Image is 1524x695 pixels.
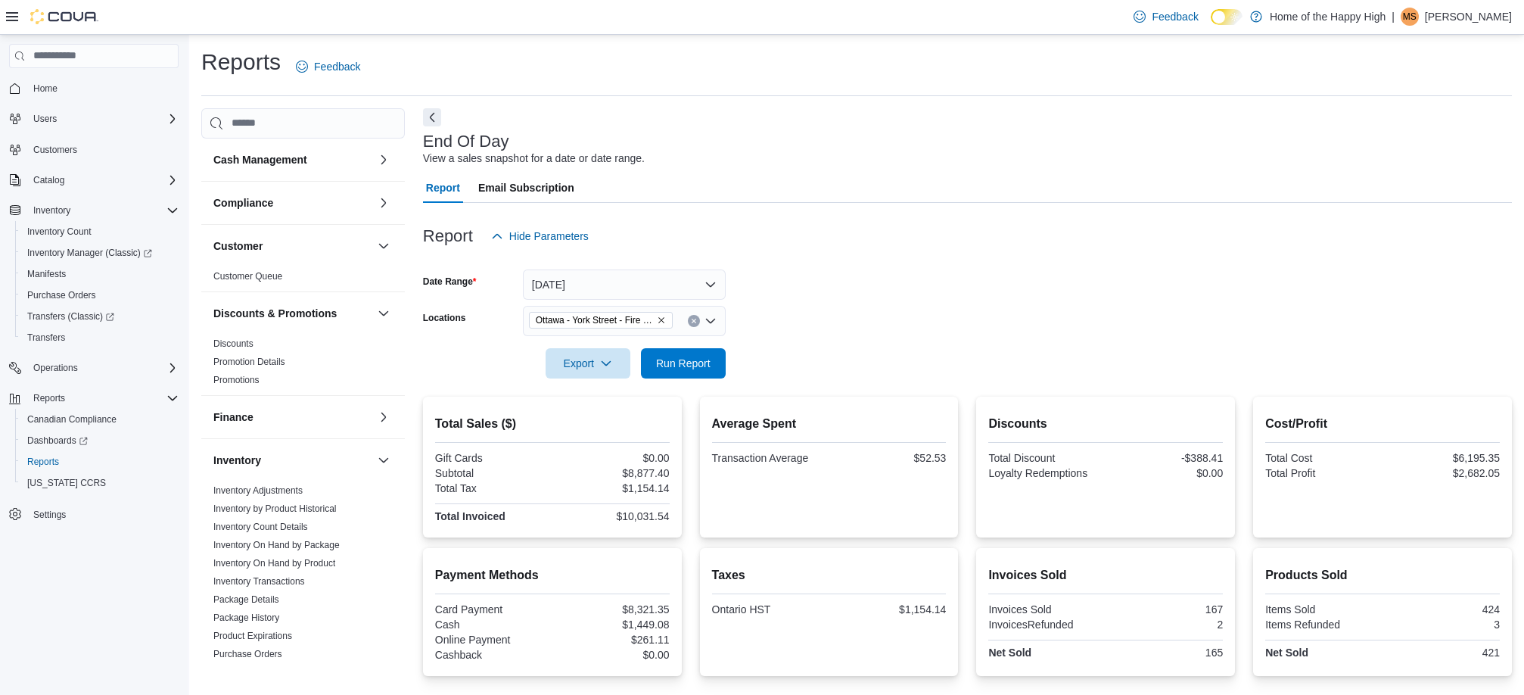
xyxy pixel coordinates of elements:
[213,306,372,321] button: Discounts & Promotions
[33,362,78,374] span: Operations
[30,9,98,24] img: Cova
[555,452,670,464] div: $0.00
[21,244,158,262] a: Inventory Manager (Classic)
[3,200,185,221] button: Inventory
[375,194,393,212] button: Compliance
[1109,452,1223,464] div: -$388.41
[1109,603,1223,616] div: 167
[988,603,1103,616] div: Invoices Sold
[712,603,826,616] div: Ontario HST
[213,612,279,624] span: Package History
[1401,8,1419,26] div: Matthew Sheculski
[27,359,84,377] button: Operations
[213,195,372,210] button: Compliance
[27,456,59,468] span: Reports
[27,171,70,189] button: Catalog
[21,453,179,471] span: Reports
[213,152,372,167] button: Cash Management
[435,566,670,584] h2: Payment Methods
[529,312,673,329] span: Ottawa - York Street - Fire & Flower
[213,152,307,167] h3: Cash Management
[555,619,670,631] div: $1,449.08
[27,359,179,377] span: Operations
[21,223,98,241] a: Inventory Count
[21,410,123,429] a: Canadian Compliance
[15,327,185,348] button: Transfers
[1152,9,1198,24] span: Feedback
[21,307,120,326] a: Transfers (Classic)
[27,141,83,159] a: Customers
[1109,467,1223,479] div: $0.00
[213,356,285,368] span: Promotion Details
[423,276,477,288] label: Date Range
[27,332,65,344] span: Transfers
[27,268,66,280] span: Manifests
[27,140,179,159] span: Customers
[426,173,460,203] span: Report
[213,374,260,386] span: Promotions
[33,392,65,404] span: Reports
[704,315,717,327] button: Open list of options
[27,110,179,128] span: Users
[33,144,77,156] span: Customers
[15,263,185,285] button: Manifests
[213,270,282,282] span: Customer Queue
[375,304,393,323] button: Discounts & Promotions
[27,413,117,425] span: Canadian Compliance
[3,139,185,161] button: Customers
[213,306,337,321] h3: Discounts & Promotions
[712,415,947,433] h2: Average Spent
[423,312,466,324] label: Locations
[33,204,70,217] span: Inventory
[27,247,152,259] span: Inventory Manager (Classic)
[213,238,372,254] button: Customer
[213,338,253,349] a: Discounts
[21,223,179,241] span: Inventory Count
[27,110,63,128] button: Users
[33,113,57,125] span: Users
[27,226,92,238] span: Inventory Count
[15,242,185,263] a: Inventory Manager (Classic)
[3,357,185,379] button: Operations
[213,540,340,550] a: Inventory On Hand by Package
[3,77,185,99] button: Home
[27,506,72,524] a: Settings
[213,630,292,642] span: Product Expirations
[15,221,185,242] button: Inventory Count
[1386,647,1500,659] div: 421
[523,270,726,300] button: [DATE]
[21,410,179,429] span: Canadian Compliance
[555,510,670,522] div: $10,031.54
[988,619,1103,631] div: InvoicesRefunded
[3,503,185,525] button: Settings
[27,171,179,189] span: Catalog
[9,71,179,565] nav: Complex example
[213,357,285,367] a: Promotion Details
[21,474,112,492] a: [US_STATE] CCRS
[423,227,473,245] h3: Report
[21,329,71,347] a: Transfers
[1109,647,1223,659] div: 165
[555,634,670,646] div: $261.11
[555,348,621,379] span: Export
[435,603,549,616] div: Card Payment
[213,503,337,514] a: Inventory by Product Historical
[213,453,372,468] button: Inventory
[641,348,726,379] button: Run Report
[213,453,261,468] h3: Inventory
[988,566,1223,584] h2: Invoices Sold
[1109,619,1223,631] div: 2
[33,83,58,95] span: Home
[213,238,263,254] h3: Customer
[1403,8,1417,26] span: MS
[213,485,303,497] span: Inventory Adjustments
[712,452,826,464] div: Transaction Average
[375,451,393,469] button: Inventory
[1386,619,1500,631] div: 3
[27,79,64,98] a: Home
[656,356,711,371] span: Run Report
[435,452,549,464] div: Gift Cards
[1211,9,1243,25] input: Dark Mode
[1270,8,1386,26] p: Home of the Happy High
[988,415,1223,433] h2: Discounts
